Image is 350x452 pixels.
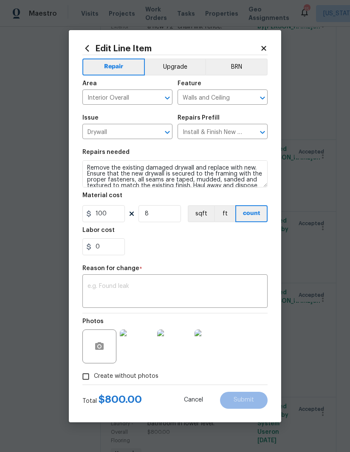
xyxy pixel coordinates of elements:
textarea: Remove the existing damaged drywall and replace with new. Ensure that the new drywall is secured ... [82,160,268,187]
span: Submit [234,397,254,403]
h5: Feature [178,81,201,86]
button: Upgrade [145,59,206,75]
h5: Photos [82,318,104,324]
h5: Material cost [82,193,122,198]
button: ft [214,205,235,222]
h5: Repairs needed [82,149,130,155]
span: Create without photos [94,372,158,381]
button: Open [161,92,173,104]
button: Open [257,126,268,138]
button: Submit [220,392,268,409]
div: Total [82,395,142,405]
h5: Repairs Prefill [178,115,220,121]
h5: Issue [82,115,99,121]
h2: Edit Line Item [82,44,260,53]
h5: Reason for change [82,265,139,271]
h5: Area [82,81,97,86]
button: Cancel [170,392,217,409]
span: Cancel [184,397,203,403]
button: sqft [188,205,214,222]
button: Repair [82,59,145,75]
button: BRN [205,59,268,75]
button: Open [257,92,268,104]
h5: Labor cost [82,227,115,233]
span: $ 800.00 [99,394,142,405]
button: Open [161,126,173,138]
button: count [235,205,268,222]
